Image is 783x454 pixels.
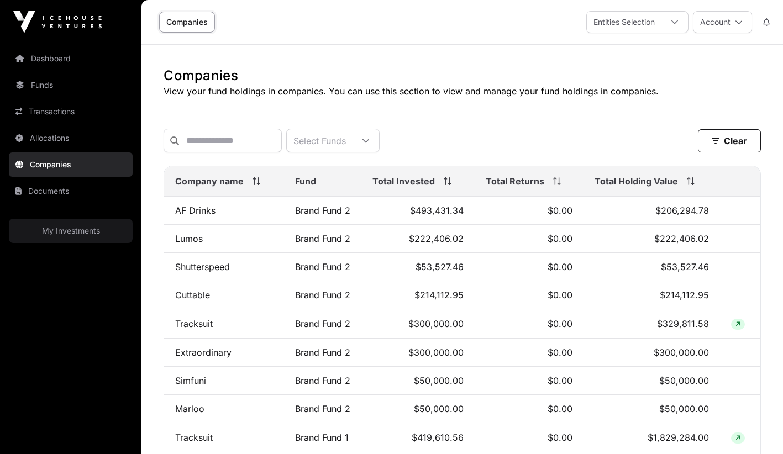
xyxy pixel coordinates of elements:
[475,225,584,253] td: $0.00
[295,175,316,188] span: Fund
[164,339,284,367] td: Extraordinary
[361,339,475,367] td: $300,000.00
[9,99,133,124] a: Transactions
[9,46,133,71] a: Dashboard
[164,395,284,423] td: Marloo
[475,395,584,423] td: $0.00
[361,367,475,395] td: $50,000.00
[475,367,584,395] td: $0.00
[584,423,720,452] td: $1,829,284.00
[475,253,584,281] td: $0.00
[584,253,720,281] td: $53,527.46
[372,175,435,188] span: Total Invested
[9,152,133,177] a: Companies
[361,253,475,281] td: $53,527.46
[728,401,783,454] iframe: Chat Widget
[295,289,350,300] a: Brand Fund 2
[164,253,284,281] td: Shutterspeed
[295,432,349,443] a: Brand Fund 1
[175,175,244,188] span: Company name
[295,375,350,386] a: Brand Fund 2
[361,423,475,452] td: $419,610.56
[164,423,284,452] td: Tracksuit
[361,225,475,253] td: $222,406.02
[164,309,284,339] td: Tracksuit
[475,197,584,225] td: $0.00
[361,281,475,309] td: $214,112.95
[361,309,475,339] td: $300,000.00
[9,126,133,150] a: Allocations
[486,175,544,188] span: Total Returns
[475,339,584,367] td: $0.00
[9,219,133,243] a: My Investments
[13,11,102,33] img: Icehouse Ventures Logo
[584,395,720,423] td: $50,000.00
[584,367,720,395] td: $50,000.00
[698,129,761,152] button: Clear
[164,225,284,253] td: Lumos
[595,175,678,188] span: Total Holding Value
[587,12,661,33] div: Entities Selection
[295,261,350,272] a: Brand Fund 2
[475,309,584,339] td: $0.00
[295,233,350,244] a: Brand Fund 2
[295,318,350,329] a: Brand Fund 2
[361,395,475,423] td: $50,000.00
[295,205,350,216] a: Brand Fund 2
[164,197,284,225] td: AF Drinks
[159,12,215,33] a: Companies
[164,367,284,395] td: Simfuni
[584,281,720,309] td: $214,112.95
[584,197,720,225] td: $206,294.78
[295,347,350,358] a: Brand Fund 2
[693,11,752,33] button: Account
[9,73,133,97] a: Funds
[475,281,584,309] td: $0.00
[584,339,720,367] td: $300,000.00
[584,309,720,339] td: $329,811.58
[475,423,584,452] td: $0.00
[361,197,475,225] td: $493,431.34
[164,67,761,85] h1: Companies
[295,403,350,414] a: Brand Fund 2
[584,225,720,253] td: $222,406.02
[164,281,284,309] td: Cuttable
[287,129,353,152] div: Select Funds
[164,85,761,98] p: View your fund holdings in companies. You can use this section to view and manage your fund holdi...
[9,179,133,203] a: Documents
